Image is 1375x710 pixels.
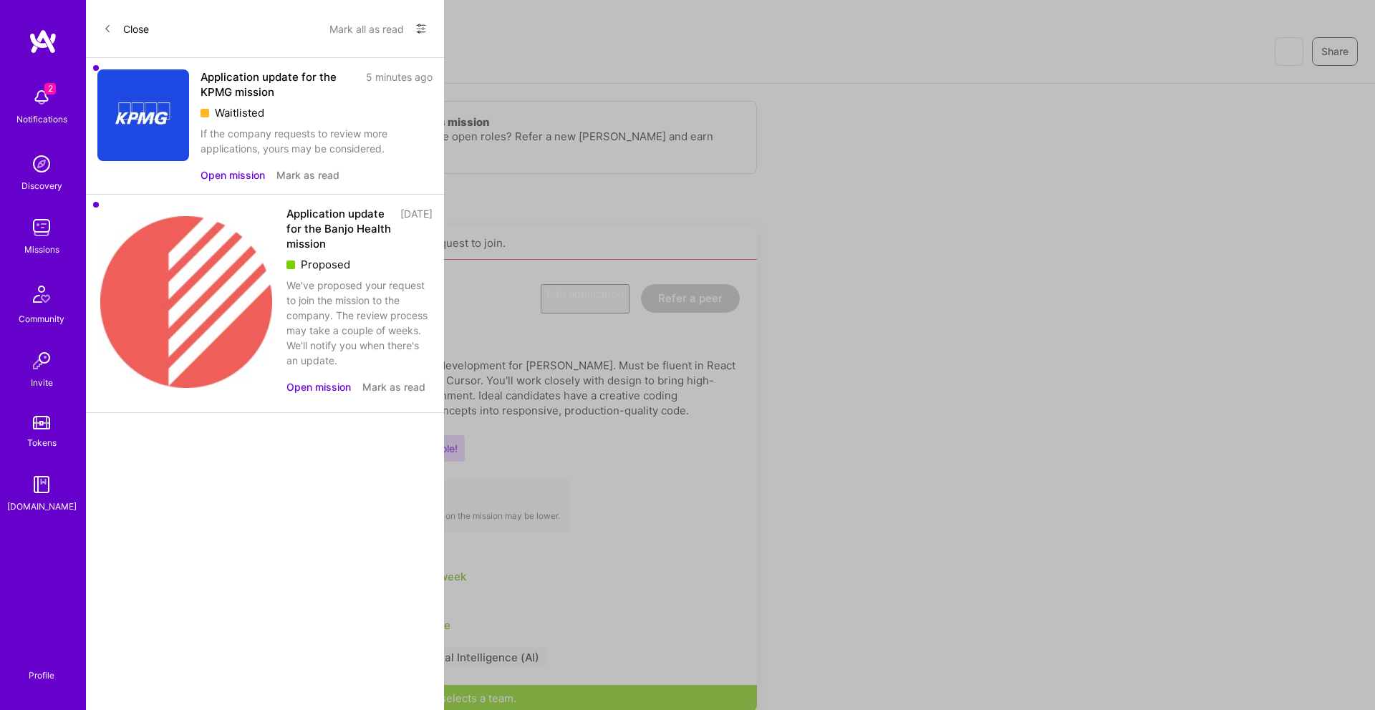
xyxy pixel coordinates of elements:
[31,375,53,390] div: Invite
[329,17,404,40] button: Mark all as read
[27,470,56,499] img: guide book
[366,69,433,99] div: 5 minutes ago
[286,278,433,368] div: We've proposed your request to join the mission to the company. The review process may take a cou...
[286,206,392,251] div: Application update for the Banjo Health mission
[201,105,433,120] div: Waitlisted
[21,178,62,193] div: Discovery
[27,435,57,450] div: Tokens
[201,167,265,183] button: Open mission
[33,416,50,429] img: tokens
[16,112,67,127] div: Notifications
[286,257,433,272] div: Proposed
[27,346,56,375] img: Invite
[97,206,275,401] img: Company Logo
[44,83,56,94] span: 2
[400,206,433,251] div: [DATE]
[24,242,59,257] div: Missions
[19,311,64,326] div: Community
[201,126,433,156] div: If the company requests to review more applications, yours may be considered.
[27,213,56,242] img: teamwork
[362,379,425,394] button: Mark as read
[24,277,59,311] img: Community
[29,668,54,681] div: Profile
[201,69,357,99] div: Application update for the KPMG mission
[27,83,56,112] img: bell
[29,29,57,54] img: logo
[97,69,189,161] img: Company Logo
[7,499,77,514] div: [DOMAIN_NAME]
[27,150,56,178] img: discovery
[103,17,149,40] button: Close
[276,167,339,183] button: Mark as read
[286,379,351,394] button: Open mission
[24,653,59,681] a: Profile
